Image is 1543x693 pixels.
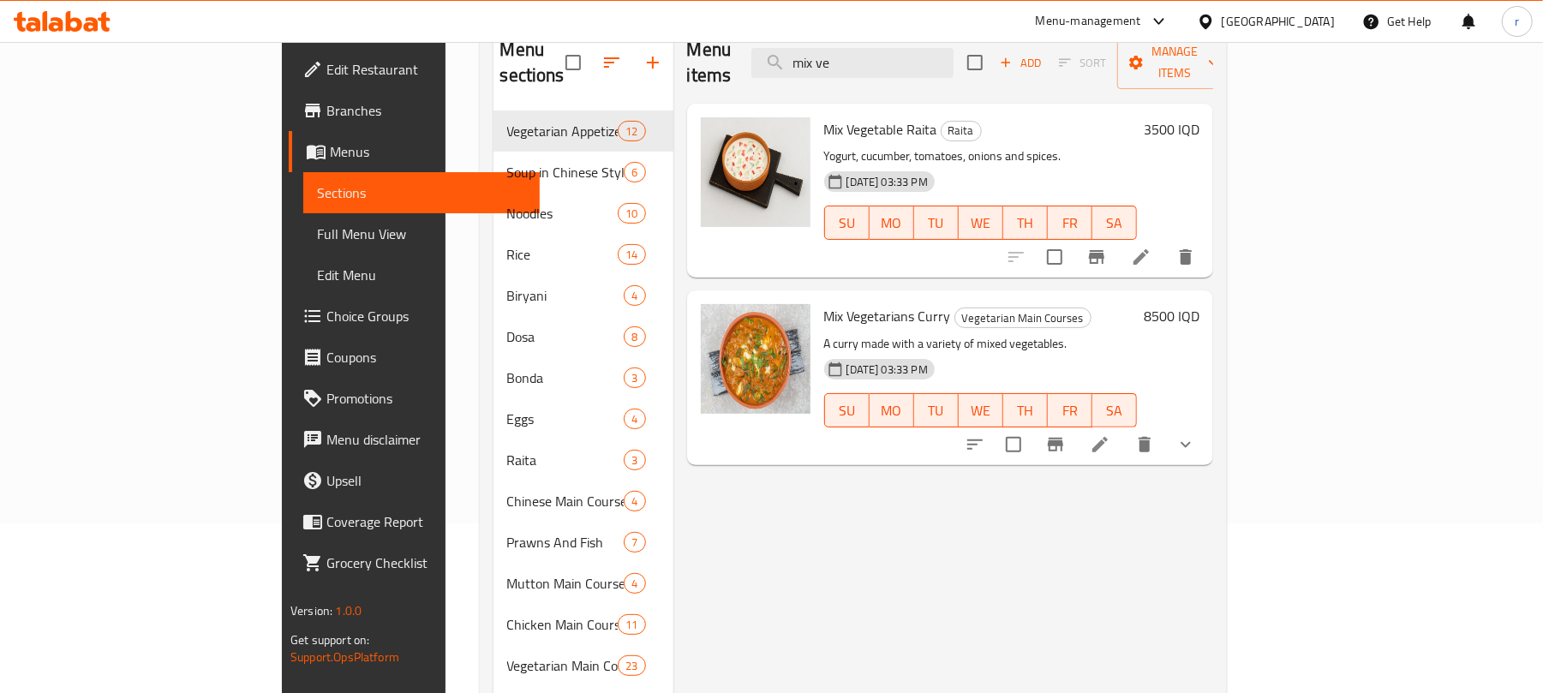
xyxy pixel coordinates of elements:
[959,393,1003,427] button: WE
[330,141,526,162] span: Menus
[289,131,540,172] a: Menus
[832,398,863,423] span: SU
[507,326,625,347] span: Dosa
[624,491,645,511] div: items
[824,393,870,427] button: SU
[618,614,645,635] div: items
[824,146,1137,167] p: Yogurt, cucumber, tomatoes, onions and spices.
[1175,434,1196,455] svg: Show Choices
[618,655,645,676] div: items
[624,450,645,470] div: items
[625,164,644,181] span: 6
[824,206,870,240] button: SU
[507,450,625,470] div: Raita
[289,378,540,419] a: Promotions
[507,203,619,224] span: Noodles
[1144,117,1199,141] h6: 3500 IQD
[1165,424,1206,465] button: show more
[317,224,526,244] span: Full Menu View
[824,116,937,142] span: Mix Vegetable Raita
[507,367,625,388] span: Bonda
[870,206,914,240] button: MO
[290,600,332,622] span: Version:
[876,211,907,236] span: MO
[290,629,369,651] span: Get support on:
[507,244,619,265] span: Rice
[493,357,673,398] div: Bonda3
[507,573,625,594] span: Mutton Main Courses
[1117,36,1232,89] button: Manage items
[618,203,645,224] div: items
[507,121,619,141] div: Vegetarian Appetizers
[625,370,644,386] span: 3
[625,576,644,592] span: 4
[1222,12,1335,31] div: [GEOGRAPHIC_DATA]
[317,182,526,203] span: Sections
[625,493,644,510] span: 4
[1131,41,1218,84] span: Manage items
[289,501,540,542] a: Coverage Report
[1092,393,1137,427] button: SA
[632,42,673,83] button: Add section
[326,553,526,573] span: Grocery Checklist
[618,121,645,141] div: items
[507,491,625,511] div: Chinese Main Courses
[824,303,951,329] span: Mix Vegetarians Curry
[959,206,1003,240] button: WE
[625,452,644,469] span: 3
[625,411,644,427] span: 4
[303,213,540,254] a: Full Menu View
[824,333,1137,355] p: A curry made with a variety of mixed vegetables.
[507,162,625,182] span: Soup in Chinese Style
[326,59,526,80] span: Edit Restaurant
[993,50,1048,76] span: Add item
[1036,11,1141,32] div: Menu-management
[1144,304,1199,328] h6: 8500 IQD
[687,37,732,88] h2: Menu items
[555,45,591,81] span: Select all sections
[289,90,540,131] a: Branches
[701,304,810,414] img: Mix Vegetarians Curry
[289,337,540,378] a: Coupons
[507,614,619,635] span: Chicken Main Courses
[1003,206,1048,240] button: TH
[507,285,625,306] span: Biryani
[914,206,959,240] button: TU
[1076,236,1117,278] button: Branch-specific-item
[1003,393,1048,427] button: TH
[507,655,619,676] div: Vegetarian Main Courses
[326,511,526,532] span: Coverage Report
[326,388,526,409] span: Promotions
[289,542,540,583] a: Grocery Checklist
[625,288,644,304] span: 4
[1037,239,1073,275] span: Select to update
[1048,393,1092,427] button: FR
[493,152,673,193] div: Soup in Chinese Style6
[289,49,540,90] a: Edit Restaurant
[966,398,996,423] span: WE
[1092,206,1137,240] button: SA
[624,367,645,388] div: items
[751,48,954,78] input: search
[624,326,645,347] div: items
[290,646,399,668] a: Support.OpsPlatform
[921,398,952,423] span: TU
[625,535,644,551] span: 7
[1515,12,1519,31] span: r
[303,172,540,213] a: Sections
[289,296,540,337] a: Choice Groups
[870,393,914,427] button: MO
[1165,236,1206,278] button: delete
[1010,398,1041,423] span: TH
[1055,398,1085,423] span: FR
[493,275,673,316] div: Biryani4
[326,306,526,326] span: Choice Groups
[618,244,645,265] div: items
[941,121,982,141] div: Raita
[493,398,673,439] div: Eggs4
[507,532,625,553] span: Prawns And Fish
